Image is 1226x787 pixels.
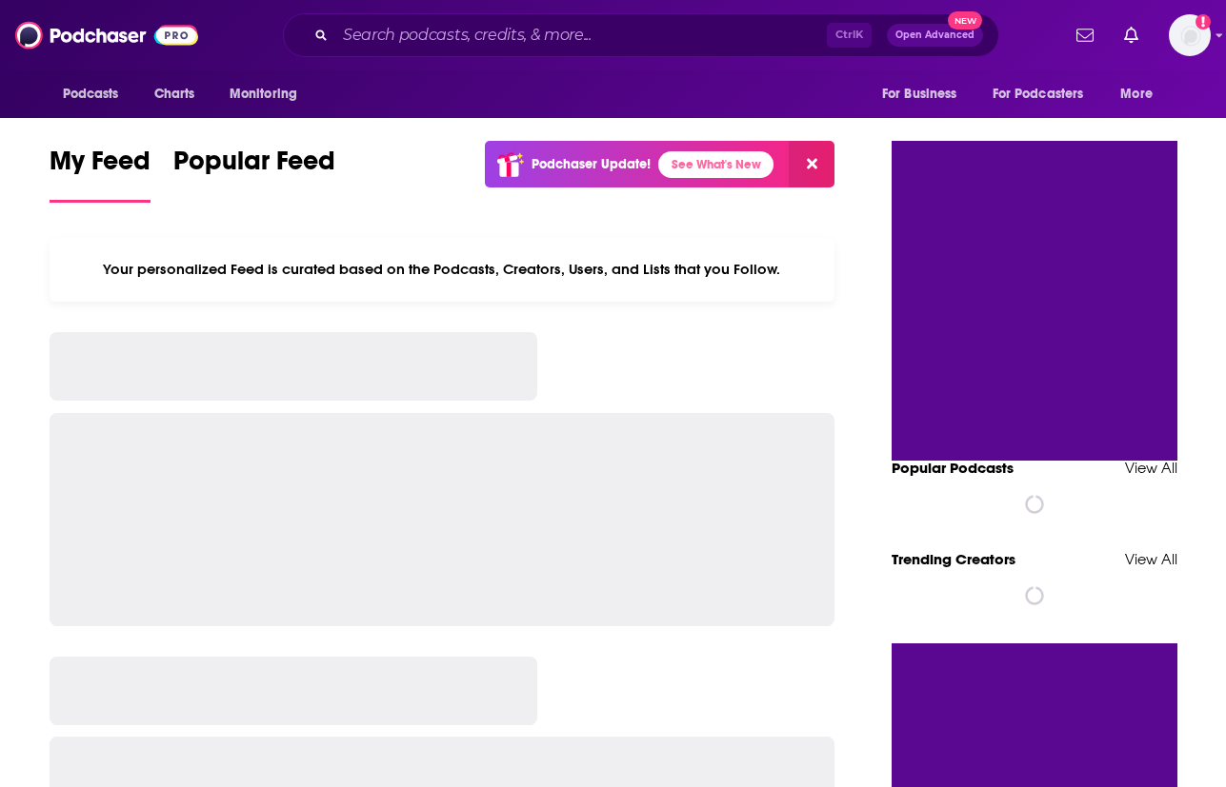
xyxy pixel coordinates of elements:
[15,17,198,53] img: Podchaser - Follow, Share and Rate Podcasts
[283,13,999,57] div: Search podcasts, credits, & more...
[827,23,872,48] span: Ctrl K
[50,145,151,203] a: My Feed
[1125,550,1177,568] a: View All
[892,459,1014,477] a: Popular Podcasts
[1169,14,1211,56] button: Show profile menu
[980,76,1112,112] button: open menu
[887,24,983,47] button: Open AdvancedNew
[1069,19,1101,51] a: Show notifications dropdown
[335,20,827,50] input: Search podcasts, credits, & more...
[895,30,975,40] span: Open Advanced
[658,151,774,178] a: See What's New
[869,76,981,112] button: open menu
[1120,81,1153,108] span: More
[532,156,651,172] p: Podchaser Update!
[882,81,957,108] span: For Business
[1107,76,1176,112] button: open menu
[63,81,119,108] span: Podcasts
[216,76,322,112] button: open menu
[50,237,835,302] div: Your personalized Feed is curated based on the Podcasts, Creators, Users, and Lists that you Follow.
[1125,459,1177,477] a: View All
[892,550,1015,568] a: Trending Creators
[948,11,982,30] span: New
[993,81,1084,108] span: For Podcasters
[154,81,195,108] span: Charts
[1196,14,1211,30] svg: Add a profile image
[142,76,207,112] a: Charts
[50,76,144,112] button: open menu
[1116,19,1146,51] a: Show notifications dropdown
[173,145,335,188] span: Popular Feed
[230,81,297,108] span: Monitoring
[50,145,151,188] span: My Feed
[173,145,335,203] a: Popular Feed
[1169,14,1211,56] span: Logged in as WE_Broadcast
[1169,14,1211,56] img: User Profile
